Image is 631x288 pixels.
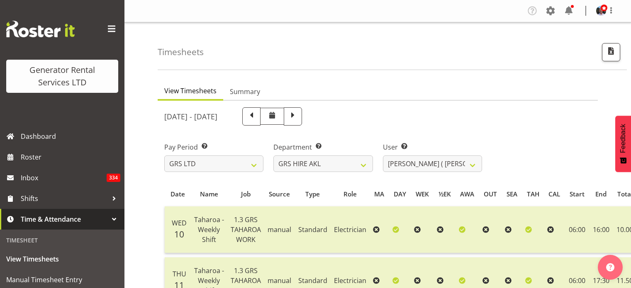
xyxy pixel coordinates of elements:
span: WEK [416,189,429,199]
span: End [595,189,607,199]
label: Department [273,142,373,152]
button: Export CSV [602,43,620,61]
span: Electrician [334,276,366,285]
div: Generator Rental Services LTD [15,64,110,89]
span: Source [269,189,290,199]
img: help-xxl-2.png [606,263,614,271]
span: Role [344,189,357,199]
span: Wed [172,218,187,227]
td: 16:00 [590,206,613,253]
span: Taharoa - Weekly Shift [194,215,224,244]
span: View Timesheets [164,86,217,96]
span: SEA [507,189,517,199]
span: Electrician [334,225,366,234]
img: jacques-engelbrecht1e891c9ce5a0e1434353ba6e107c632d.png [596,6,606,16]
label: User [383,142,482,152]
span: Manual Timesheet Entry [6,273,118,286]
span: View Timesheets [6,253,118,265]
h4: Timesheets [158,47,204,57]
span: Job [241,189,251,199]
span: ½EK [439,189,451,199]
span: MA [374,189,384,199]
span: OUT [484,189,497,199]
td: 06:00 [565,206,590,253]
span: manual [268,225,291,234]
div: Timesheet [2,232,122,249]
span: Time & Attendance [21,213,108,225]
span: Thu [173,269,186,278]
span: Feedback [619,124,627,153]
label: Pay Period [164,142,263,152]
span: CAL [548,189,560,199]
span: DAY [394,189,406,199]
span: manual [268,276,291,285]
button: Feedback - Show survey [615,116,631,172]
span: Name [200,189,218,199]
span: Type [305,189,320,199]
span: 10 [174,228,184,240]
span: AWA [460,189,474,199]
span: TAH [527,189,539,199]
span: Roster [21,151,120,163]
span: Dashboard [21,130,120,143]
span: Summary [230,87,260,97]
span: Start [570,189,585,199]
img: Rosterit website logo [6,21,75,37]
td: Standard [295,206,331,253]
a: View Timesheets [2,249,122,269]
span: 334 [107,174,120,182]
h5: [DATE] - [DATE] [164,112,217,121]
span: Inbox [21,172,107,184]
span: 1.3 GRS TAHAROA WORK [231,215,261,244]
span: Date [171,189,185,199]
span: Shifts [21,192,108,205]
